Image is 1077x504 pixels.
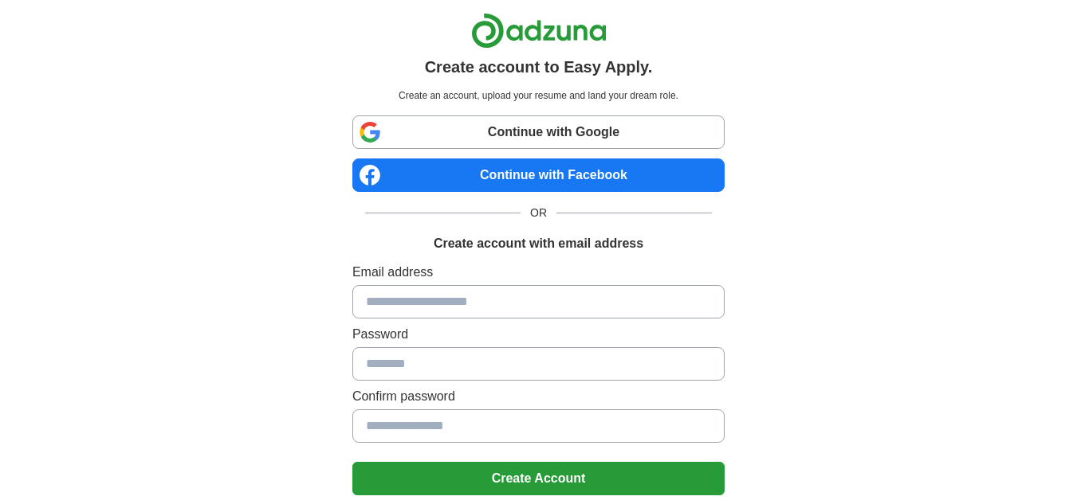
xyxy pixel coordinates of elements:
label: Confirm password [352,387,725,406]
a: Continue with Google [352,115,725,149]
label: Password [352,325,725,344]
a: Continue with Facebook [352,158,725,192]
span: OR [521,205,556,221]
h1: Create account with email address [434,234,643,253]
button: Create Account [352,462,725,495]
img: Adzuna logo [471,13,607,49]
label: Email address [352,263,725,282]
h1: Create account to Easy Apply. [425,55,653,79]
p: Create an account, upload your resume and land your dream role. [356,88,721,103]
